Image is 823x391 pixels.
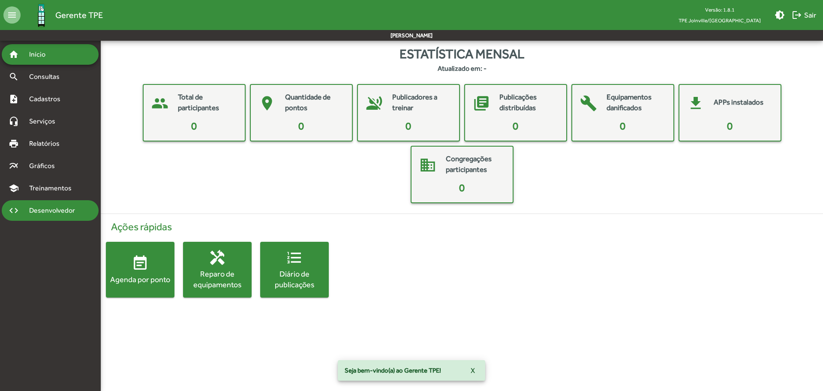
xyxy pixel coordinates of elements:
[714,97,763,108] mat-card-title: APPs instalados
[106,274,174,285] div: Agenda por ponto
[147,90,173,116] mat-icon: people
[285,92,343,114] mat-card-title: Quantidade de pontos
[209,249,226,266] mat-icon: handyman
[254,90,280,116] mat-icon: place
[683,90,709,116] mat-icon: get_app
[792,10,802,20] mat-icon: logout
[260,268,329,290] div: Diário de publicações
[24,72,71,82] span: Consultas
[24,94,72,104] span: Cadastros
[27,1,55,29] img: Logo
[9,94,19,104] mat-icon: note_add
[607,92,665,114] mat-card-title: Equipamentos danificados
[9,49,19,60] mat-icon: home
[24,205,85,216] span: Desenvolvedor
[24,161,66,171] span: Gráficos
[260,242,329,298] button: Diário de publicações
[727,120,733,132] span: 0
[775,10,785,20] mat-icon: brightness_medium
[405,120,411,132] span: 0
[24,183,82,193] span: Treinamentos
[672,4,768,15] div: Versão: 1.8.1
[415,152,441,178] mat-icon: domain
[438,63,487,74] strong: Atualizado em: -
[9,161,19,171] mat-icon: multiline_chart
[3,6,21,24] mat-icon: menu
[446,153,504,175] mat-card-title: Congregações participantes
[361,90,387,116] mat-icon: voice_over_off
[345,366,441,375] span: Seja bem-vindo(a) ao Gerente TPE!
[392,92,451,114] mat-card-title: Publicadores a treinar
[21,1,103,29] a: Gerente TPE
[183,242,252,298] button: Reparo de equipamentos
[24,138,71,149] span: Relatórios
[513,120,518,132] span: 0
[399,44,524,63] span: Estatística mensal
[106,242,174,298] button: Agenda por ponto
[183,268,252,290] div: Reparo de equipamentos
[9,72,19,82] mat-icon: search
[132,255,149,272] mat-icon: event_note
[9,116,19,126] mat-icon: headset_mic
[55,8,103,22] span: Gerente TPE
[24,49,58,60] span: Início
[499,92,558,114] mat-card-title: Publicações distribuídas
[464,363,482,378] button: X
[788,7,820,23] button: Sair
[469,90,494,116] mat-icon: library_books
[471,363,475,378] span: X
[9,183,19,193] mat-icon: school
[24,116,67,126] span: Serviços
[106,221,818,233] h4: Ações rápidas
[298,120,304,132] span: 0
[286,249,303,266] mat-icon: format_list_numbered
[9,138,19,149] mat-icon: print
[459,182,465,193] span: 0
[576,90,601,116] mat-icon: build
[191,120,197,132] span: 0
[672,15,768,26] span: TPE Joinville/[GEOGRAPHIC_DATA]
[620,120,625,132] span: 0
[9,205,19,216] mat-icon: code
[792,7,816,23] span: Sair
[178,92,236,114] mat-card-title: Total de participantes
